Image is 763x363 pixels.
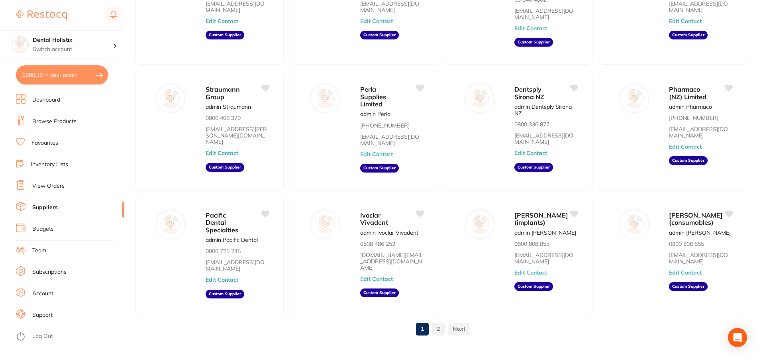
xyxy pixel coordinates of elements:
[206,277,238,283] button: Edit Contact
[669,211,723,226] span: [PERSON_NAME] (consumables)
[514,121,549,128] p: 0800 336 877
[514,25,547,31] button: Edit Contact
[12,37,28,53] img: Dental Holistix
[206,150,238,156] button: Edit Contact
[625,89,644,108] img: Pharmaco (NZ) Limited
[514,163,553,172] aside: Custom Supplier
[432,321,445,337] a: 2
[161,89,180,108] img: Straumann Group
[206,126,269,145] a: [EMAIL_ADDRESS][PERSON_NAME][DOMAIN_NAME]
[31,139,58,147] a: Favourites
[206,163,244,172] aside: Custom Supplier
[32,332,53,340] a: Log Out
[669,126,732,139] a: [EMAIL_ADDRESS][DOMAIN_NAME]
[728,328,747,347] div: Open Intercom Messenger
[16,10,67,20] img: Restocq Logo
[206,259,269,272] a: [EMAIL_ADDRESS][DOMAIN_NAME]
[32,290,53,298] a: Account
[514,241,549,247] p: 0800 808 855
[470,89,489,108] img: Dentsply Sirona NZ
[669,0,732,13] a: [EMAIL_ADDRESS][DOMAIN_NAME]
[316,215,335,234] img: Ivoclar Vivadent
[206,104,251,110] p: admin Straumann
[360,122,410,129] p: [PHONE_NUMBER]
[360,85,386,108] span: Perla Supplies Limited
[32,311,53,319] a: Support
[514,230,576,236] p: admin [PERSON_NAME]
[206,248,241,254] p: 0800 725 245
[206,31,244,39] aside: Custom Supplier
[206,211,238,234] span: Pacific Dental Specialties
[514,252,578,265] a: [EMAIL_ADDRESS][DOMAIN_NAME]
[514,211,568,226] span: [PERSON_NAME] (implants)
[360,252,424,271] a: [DOMAIN_NAME][EMAIL_ADDRESS][DOMAIN_NAME]
[360,133,424,146] a: [EMAIL_ADDRESS][DOMAIN_NAME]
[16,330,122,343] button: Log Out
[32,225,54,233] a: Budgets
[32,96,60,104] a: Dashboard
[32,182,65,190] a: View Orders
[360,111,390,117] p: admin Perla
[514,269,547,276] button: Edit Contact
[206,237,258,243] p: admin Pacific Dental
[206,115,241,121] p: 0800 408 370
[360,164,399,173] aside: Custom Supplier
[669,252,732,265] a: [EMAIL_ADDRESS][DOMAIN_NAME]
[669,282,708,291] aside: Custom Supplier
[360,18,393,24] button: Edit Contact
[514,282,553,291] aside: Custom Supplier
[31,161,68,169] a: Inventory Lists
[206,290,244,298] aside: Custom Supplier
[669,143,702,150] button: Edit Contact
[669,31,708,39] aside: Custom Supplier
[360,151,393,157] button: Edit Contact
[360,230,418,236] p: admin Ivoclar Vivadent
[316,89,335,108] img: Perla Supplies Limited
[514,150,547,156] button: Edit Contact
[470,215,489,234] img: Henry Schein Halas (implants)
[360,31,399,39] aside: Custom Supplier
[206,18,238,24] button: Edit Contact
[206,85,240,100] span: Straumann Group
[514,38,553,47] aside: Custom Supplier
[514,132,578,145] a: [EMAIL_ADDRESS][DOMAIN_NAME]
[360,241,395,247] p: 0508 486 252
[669,241,704,247] p: 0800 808 855
[416,321,429,337] a: 1
[625,215,644,234] img: Henry Schein Halas (consumables)
[669,85,706,100] span: Pharmaco (NZ) Limited
[32,268,67,276] a: Subscriptions
[360,0,424,13] a: [EMAIL_ADDRESS][DOMAIN_NAME]
[16,65,108,84] button: $980.26 in your order
[16,6,67,24] a: Restocq Logo
[161,215,180,234] img: Pacific Dental Specialties
[669,104,712,110] p: admin Pharmaco
[669,115,718,121] p: [PHONE_NUMBER]
[360,211,388,226] span: Ivoclar Vivadent
[514,8,578,20] a: [EMAIL_ADDRESS][DOMAIN_NAME]
[669,156,708,165] aside: Custom Supplier
[33,45,113,53] p: Switch account
[360,276,393,282] button: Edit Contact
[669,230,731,236] p: admin [PERSON_NAME]
[360,288,399,297] aside: Custom Supplier
[206,0,269,13] a: [EMAIL_ADDRESS][DOMAIN_NAME]
[669,18,702,24] button: Edit Contact
[33,36,113,44] h4: Dental Holistix
[514,85,544,100] span: Dentsply Sirona NZ
[32,204,58,212] a: Suppliers
[669,269,702,276] button: Edit Contact
[32,118,76,126] a: Browse Products
[514,104,578,116] p: admin Dentsply Sirona NZ
[32,247,46,255] a: Team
